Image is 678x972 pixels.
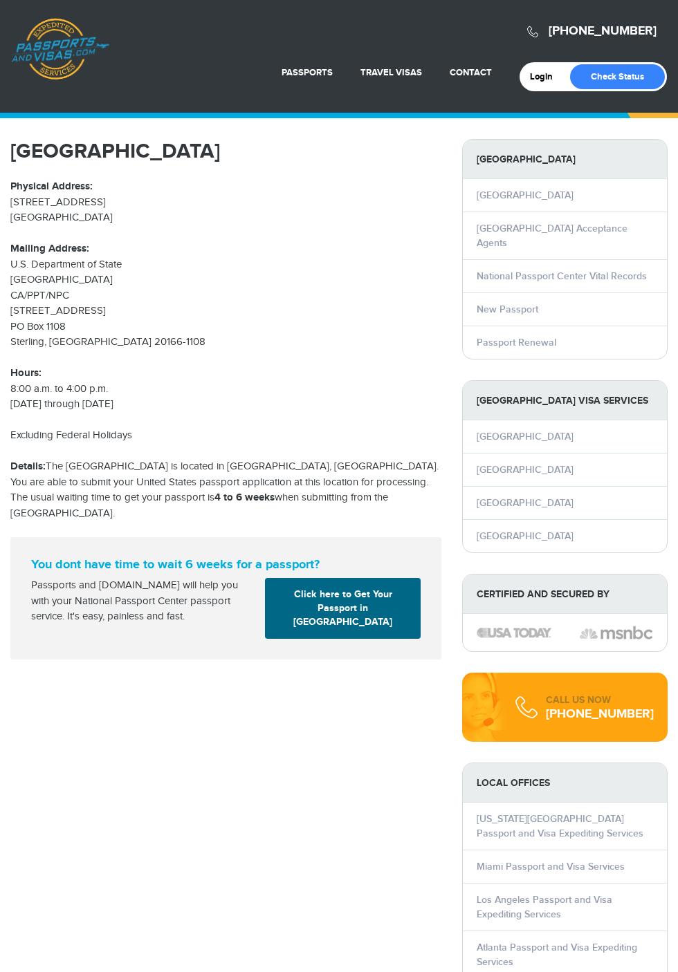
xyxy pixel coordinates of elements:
strong: Details: [10,460,46,473]
a: Passports & [DOMAIN_NAME] [11,18,109,80]
a: [GEOGRAPHIC_DATA] [477,464,574,476]
div: CALL US NOW [546,693,654,707]
a: [GEOGRAPHIC_DATA] [477,431,574,442]
h1: [GEOGRAPHIC_DATA] [10,139,441,164]
a: [GEOGRAPHIC_DATA] [477,189,574,201]
p: Excluding Federal Holidays [10,428,441,444]
img: image description [580,624,652,641]
strong: Hours: [10,366,42,380]
p: [STREET_ADDRESS] [GEOGRAPHIC_DATA] U.S. Department of State [GEOGRAPHIC_DATA] CA/PPT/NPC [STREET_... [10,179,441,413]
a: Click here to Get Your Passport in [GEOGRAPHIC_DATA] [265,578,421,639]
strong: Physical Address: [10,180,93,193]
div: Passports and [DOMAIN_NAME] will help you with your National Passport Center passport service. It... [26,578,259,625]
a: [PHONE_NUMBER] [549,24,657,39]
p: The [GEOGRAPHIC_DATA] is located in [GEOGRAPHIC_DATA], [GEOGRAPHIC_DATA]. You are able to submit ... [10,459,441,521]
a: [US_STATE][GEOGRAPHIC_DATA] Passport and Visa Expediting Services [477,813,643,839]
a: [GEOGRAPHIC_DATA] [477,497,574,509]
div: [PHONE_NUMBER] [546,707,654,721]
a: [GEOGRAPHIC_DATA] Acceptance Agents [477,223,627,249]
a: Los Angeles Passport and Visa Expediting Services [477,894,612,920]
a: Atlanta Passport and Visa Expediting Services [477,942,637,968]
a: New Passport [477,303,538,315]
img: image description [477,628,551,638]
a: Contact [450,67,492,78]
a: Passports [282,67,333,78]
strong: [GEOGRAPHIC_DATA] [463,140,667,179]
strong: Mailing Address: [10,242,89,255]
strong: Certified and Secured by [463,574,667,614]
a: Travel Visas [360,67,422,78]
strong: 4 to 6 weeks [214,491,275,504]
strong: LOCAL OFFICES [463,763,667,803]
a: [GEOGRAPHIC_DATA] [477,530,574,542]
strong: [GEOGRAPHIC_DATA] Visa Services [463,381,667,420]
a: Login [530,71,562,82]
a: Passport Renewal [477,337,556,348]
a: National Passport Center Vital Records [477,270,647,282]
a: Miami Passport and Visa Services [477,861,625,872]
strong: You dont have time to wait 6 weeks for a passport? [31,558,421,573]
a: Check Status [570,64,665,89]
